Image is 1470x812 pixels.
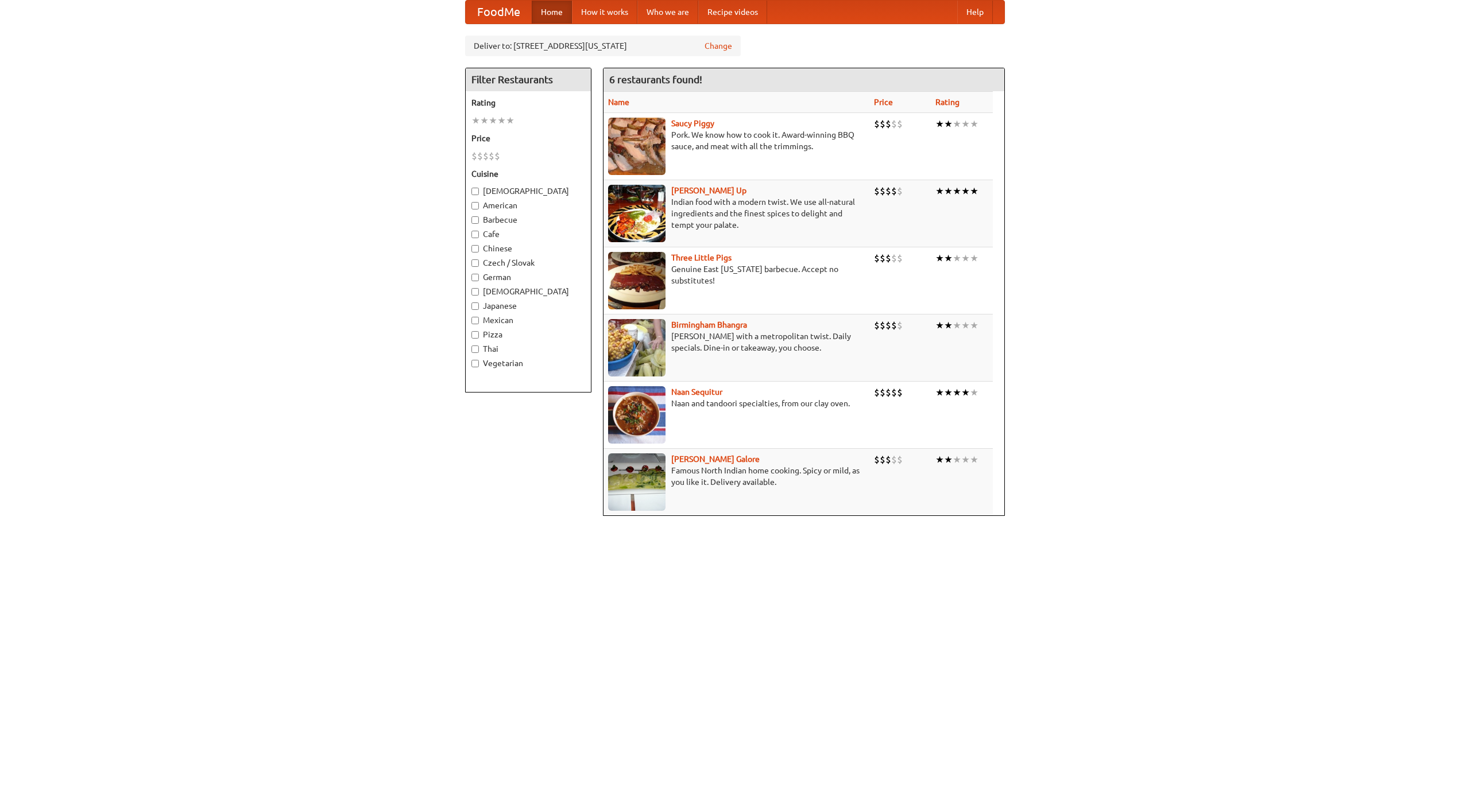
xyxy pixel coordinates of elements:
[471,314,585,326] label: Mexican
[471,257,585,269] label: Czech / Slovak
[671,454,760,464] a: [PERSON_NAME] Galore
[471,245,479,252] input: Chinese
[891,319,897,332] li: $
[671,320,747,329] a: Birmingham Bhangra
[891,252,897,265] li: $
[970,252,978,265] li: ★
[471,271,585,283] label: German
[671,186,746,195] a: [PERSON_NAME] Up
[489,150,494,162] li: $
[953,252,961,265] li: ★
[944,252,953,265] li: ★
[471,200,585,211] label: American
[471,274,479,281] input: German
[897,118,903,130] li: $
[471,188,479,195] input: [DEMOGRAPHIC_DATA]
[471,331,479,339] input: Pizza
[874,185,880,197] li: $
[471,302,479,310] input: Japanese
[471,114,480,127] li: ★
[885,118,891,130] li: $
[471,228,585,240] label: Cafe
[935,319,944,332] li: ★
[698,1,767,24] a: Recipe videos
[608,196,865,231] p: Indian food with a modern twist. We use all-natural ingredients and the finest spices to delight ...
[471,150,477,162] li: $
[897,185,903,197] li: $
[671,253,732,262] a: Three Little Pigs
[471,231,479,238] input: Cafe
[935,453,944,466] li: ★
[953,118,961,130] li: ★
[471,360,479,367] input: Vegetarian
[874,252,880,265] li: $
[671,387,722,397] a: Naan Sequitur
[891,453,897,466] li: $
[506,114,514,127] li: ★
[471,185,585,197] label: [DEMOGRAPHIC_DATA]
[885,386,891,399] li: $
[471,288,479,296] input: [DEMOGRAPHIC_DATA]
[880,252,885,265] li: $
[874,386,880,399] li: $
[471,133,585,144] h5: Price
[483,150,489,162] li: $
[935,252,944,265] li: ★
[935,185,944,197] li: ★
[970,453,978,466] li: ★
[637,1,698,24] a: Who we are
[897,453,903,466] li: $
[671,119,714,128] a: Saucy Piggy
[897,252,903,265] li: $
[705,40,732,52] a: Change
[471,259,479,267] input: Czech / Slovak
[970,319,978,332] li: ★
[944,453,953,466] li: ★
[494,150,500,162] li: $
[471,243,585,254] label: Chinese
[489,114,497,127] li: ★
[944,118,953,130] li: ★
[880,453,885,466] li: $
[471,286,585,297] label: [DEMOGRAPHIC_DATA]
[608,263,865,286] p: Genuine East [US_STATE] barbecue. Accept no substitutes!
[608,129,865,152] p: Pork. We know how to cook it. Award-winning BBQ sauce, and meat with all the trimmings.
[891,118,897,130] li: $
[471,329,585,340] label: Pizza
[471,168,585,180] h5: Cuisine
[874,453,880,466] li: $
[608,98,629,107] a: Name
[608,331,865,353] p: [PERSON_NAME] with a metropolitan twist. Daily specials. Dine-in or takeaway, you choose.
[609,74,702,85] ng-pluralize: 6 restaurants found!
[970,185,978,197] li: ★
[891,386,897,399] li: $
[961,185,970,197] li: ★
[466,1,532,24] a: FoodMe
[970,118,978,130] li: ★
[608,386,666,444] img: naansequitur.jpg
[885,185,891,197] li: $
[885,252,891,265] li: $
[944,386,953,399] li: ★
[944,185,953,197] li: ★
[608,453,666,511] img: currygalore.jpg
[957,1,993,24] a: Help
[471,216,479,224] input: Barbecue
[880,386,885,399] li: $
[961,453,970,466] li: ★
[885,453,891,466] li: $
[608,252,666,309] img: littlepigs.jpg
[471,343,585,355] label: Thai
[874,118,880,130] li: $
[953,386,961,399] li: ★
[935,98,960,107] a: Rating
[935,386,944,399] li: ★
[477,150,483,162] li: $
[953,453,961,466] li: ★
[880,118,885,130] li: $
[471,202,479,209] input: American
